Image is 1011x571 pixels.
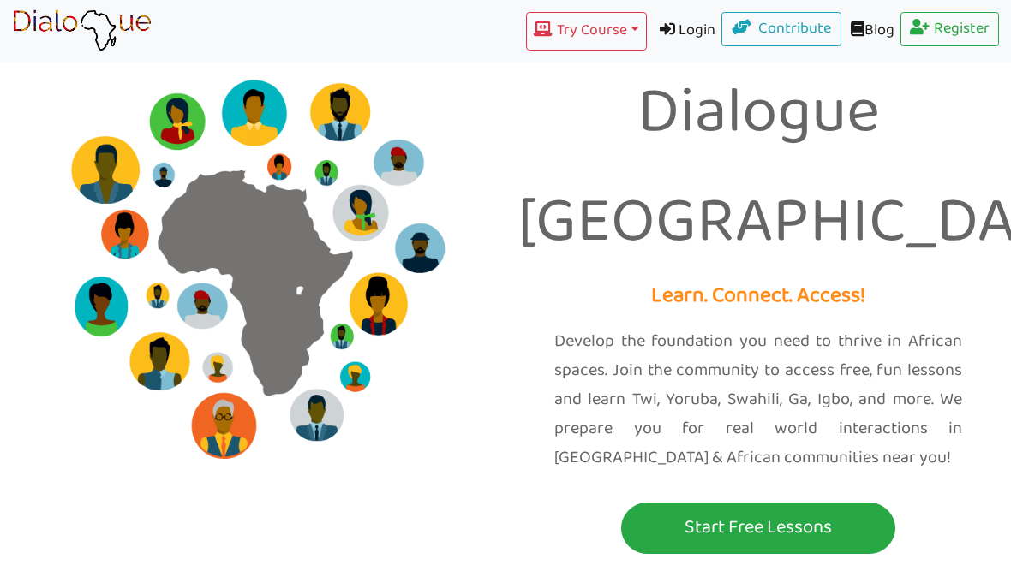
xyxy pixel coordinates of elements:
[721,12,841,46] a: Contribute
[841,12,900,51] a: Blog
[625,512,891,544] p: Start Free Lessons
[518,278,998,315] p: Learn. Connect. Access!
[518,503,998,554] a: Start Free Lessons
[554,327,962,473] p: Develop the foundation you need to thrive in African spaces. Join the community to access free, f...
[12,9,152,52] img: learn African language platform app
[518,60,998,278] p: Dialogue [GEOGRAPHIC_DATA]
[900,12,1000,46] a: Register
[647,12,722,51] a: Login
[526,12,646,51] button: Try Course
[621,503,895,554] button: Start Free Lessons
